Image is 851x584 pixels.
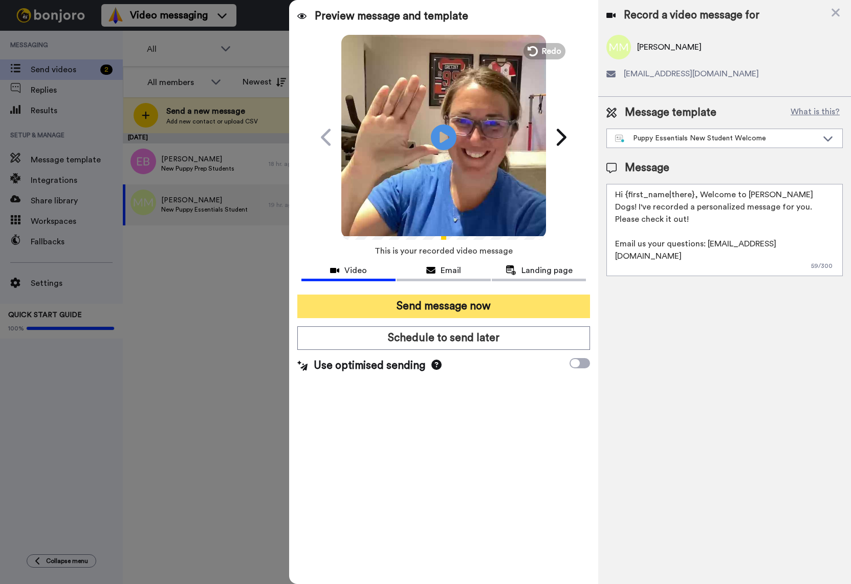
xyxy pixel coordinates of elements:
[625,105,716,120] span: Message template
[624,68,759,80] span: [EMAIL_ADDRESS][DOMAIN_NAME]
[314,358,425,373] span: Use optimised sending
[297,326,590,350] button: Schedule to send later
[344,264,367,277] span: Video
[521,264,573,277] span: Landing page
[625,160,669,176] span: Message
[615,133,818,143] div: Puppy Essentials New Student Welcome
[441,264,461,277] span: Email
[375,240,513,262] span: This is your recorded video message
[606,184,843,276] textarea: Hi {first_name|there}, Welcome to [PERSON_NAME] Dogs! I've recorded a personalized message for yo...
[297,295,590,318] button: Send message now
[615,135,625,143] img: nextgen-template.svg
[788,105,843,120] button: What is this?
